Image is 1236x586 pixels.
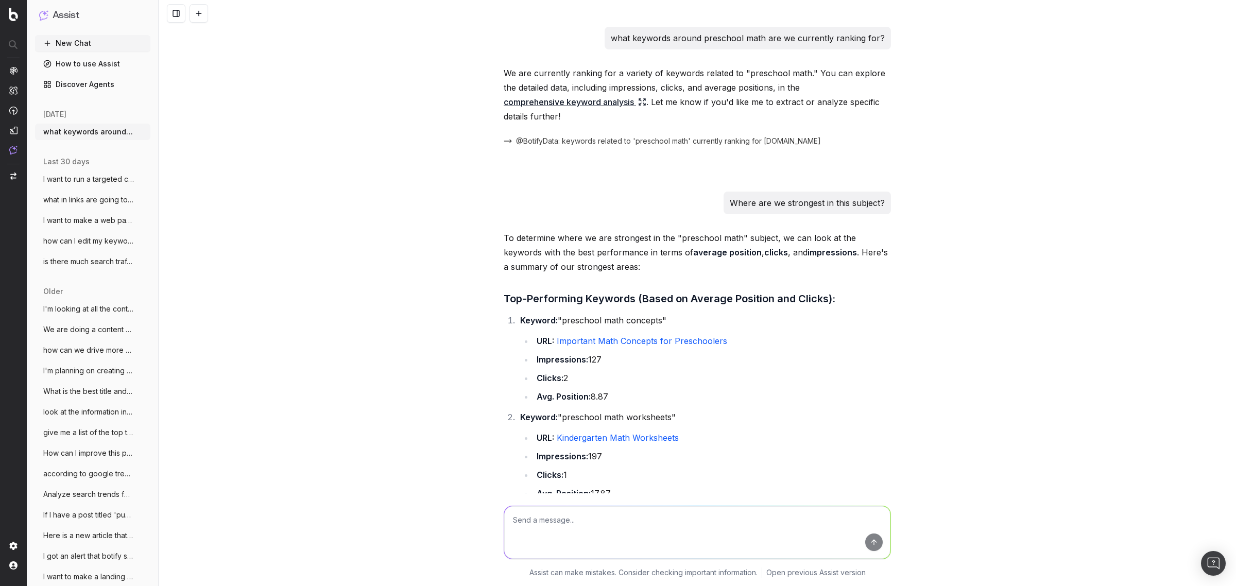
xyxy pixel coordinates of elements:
button: what keywords around preschool math are [35,124,150,140]
strong: Impressions: [537,451,588,461]
span: I got an alert that botify sees an incre [43,551,134,561]
span: How can I improve this page? What Is Ta [43,448,134,458]
button: give me a list of the top ten pages of c [35,424,150,441]
li: "preschool math concepts" [517,313,891,404]
p: We are currently ranking for a variety of keywords related to "preschool math." You can explore t... [504,66,891,124]
button: I'm looking at all the content on /learn [35,301,150,317]
span: give me a list of the top ten pages of c [43,427,134,438]
li: 17.87 [534,486,891,501]
span: what in links are going to this page? ht [43,195,134,205]
button: How can I improve this page? What Is Ta [35,445,150,461]
li: 127 [534,352,891,367]
span: I'm looking at all the content on /learn [43,304,134,314]
a: comprehensive keyword analysis [504,95,646,109]
button: according to google trends what states i [35,466,150,482]
strong: impressions [808,247,857,257]
span: I want to make a web page for this keywo [43,215,134,226]
a: Important Math Concepts for Preschoolers [557,336,727,346]
strong: Keyword: [520,315,558,325]
button: look at the information in this article [35,404,150,420]
img: Assist [39,10,48,20]
p: Assist can make mistakes. Consider checking important information. [529,567,758,578]
img: Activation [9,106,18,115]
button: I want to run a targeted content campaig [35,171,150,187]
li: 8.87 [534,389,891,404]
a: Discover Agents [35,76,150,93]
li: 197 [534,449,891,463]
span: @BotifyData: keywords related to 'preschool math' currently ranking for [DOMAIN_NAME] [516,136,821,146]
span: last 30 days [43,157,90,167]
img: Studio [9,126,18,134]
button: how can we drive more clicks to this web [35,342,150,358]
strong: Avg. Position: [537,391,591,402]
a: Kindergarten Math Worksheets [557,433,679,443]
strong: Clicks: [537,373,563,383]
span: how can I edit my keyword groups [43,236,134,246]
span: What is the best title and URL for this [43,386,134,397]
span: I'm planning on creating a blog post for [43,366,134,376]
span: is there much search traffic around spec [43,256,134,267]
span: If I have a post titled 'pumpkin colorin [43,510,134,520]
button: We are doing a content analysis of our w [35,321,150,338]
span: I want to make a landing page for every [43,572,134,582]
img: Setting [9,542,18,550]
button: Here is a new article that we are about [35,527,150,544]
span: [DATE] [43,109,66,119]
button: I'm planning on creating a blog post for [35,363,150,379]
strong: URL: [537,336,554,346]
span: look at the information in this article [43,407,134,417]
strong: Keyword: [520,412,558,422]
strong: average position [693,247,762,257]
button: is there much search traffic around spec [35,253,150,270]
h1: Assist [53,8,79,23]
img: Switch project [10,173,16,180]
button: What is the best title and URL for this [35,383,150,400]
div: Open Intercom Messenger [1201,551,1226,576]
p: To determine where we are strongest in the "preschool math" subject, we can look at the keywords ... [504,231,891,274]
span: We are doing a content analysis of our w [43,324,134,335]
button: Assist [39,8,146,23]
strong: Avg. Position: [537,488,591,498]
li: 1 [534,468,891,482]
strong: Clicks: [537,470,563,480]
button: I want to make a landing page for every [35,568,150,585]
span: Analyze search trends for: according to [43,489,134,499]
p: Where are we strongest in this subject? [730,196,885,210]
span: Here is a new article that we are about [43,530,134,541]
button: New Chat [35,35,150,51]
button: I want to make a web page for this keywo [35,212,150,229]
img: Intelligence [9,86,18,95]
li: 2 [534,371,891,385]
button: how can I edit my keyword groups [35,233,150,249]
button: what in links are going to this page? ht [35,192,150,208]
button: I got an alert that botify sees an incre [35,548,150,564]
button: @BotifyData: keywords related to 'preschool math' currently ranking for [DOMAIN_NAME] [504,136,821,146]
strong: URL: [537,433,554,443]
img: Botify logo [9,8,18,21]
img: Assist [9,146,18,154]
span: older [43,286,63,297]
a: Open previous Assist version [766,567,866,578]
h3: Top-Performing Keywords (Based on Average Position and Clicks): [504,290,891,307]
span: according to google trends what states i [43,469,134,479]
span: what keywords around preschool math are [43,127,134,137]
button: Analyze search trends for: according to [35,486,150,503]
span: I want to run a targeted content campaig [43,174,134,184]
strong: clicks [764,247,788,257]
img: Analytics [9,66,18,75]
p: what keywords around preschool math are we currently ranking for? [611,31,885,45]
button: If I have a post titled 'pumpkin colorin [35,507,150,523]
li: "preschool math worksheets" [517,410,891,501]
span: how can we drive more clicks to this web [43,345,134,355]
strong: Impressions: [537,354,588,365]
img: My account [9,561,18,570]
a: How to use Assist [35,56,150,72]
